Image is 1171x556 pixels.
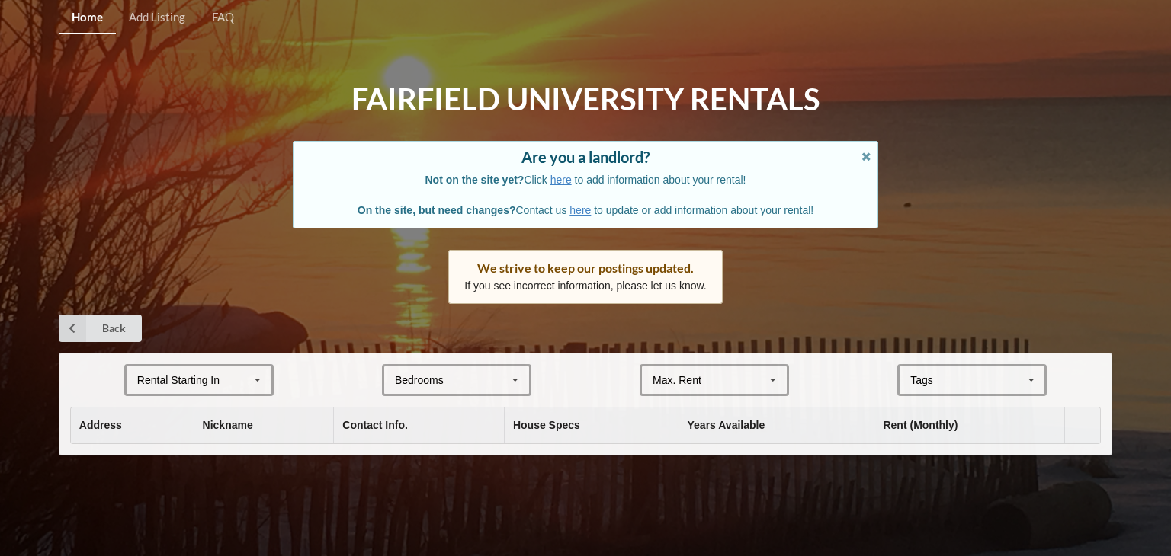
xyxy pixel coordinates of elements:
th: Contact Info. [333,407,504,443]
th: Rent (Monthly) [874,407,1064,443]
th: Address [71,407,194,443]
div: We strive to keep our postings updated. [464,260,707,276]
a: FAQ [198,2,246,34]
span: Contact us to update or add information about your rental! [358,204,813,216]
th: Nickname [194,407,334,443]
div: Are you a landlord? [309,149,862,165]
p: If you see incorrect information, please let us know. [464,278,707,293]
a: Home [59,2,116,34]
h1: Fairfield University Rentals [351,80,820,119]
a: here [569,204,591,216]
b: Not on the site yet? [425,174,525,186]
a: Add Listing [116,2,198,34]
a: here [550,174,572,186]
div: Max. Rent [653,375,701,385]
div: Bedrooms [395,375,444,385]
th: Years Available [679,407,874,443]
span: Click to add information about your rental! [425,174,746,186]
div: Tags [906,372,955,389]
b: On the site, but need changes? [358,204,516,216]
a: Back [59,315,142,342]
th: House Specs [504,407,679,443]
div: Rental Starting In [137,375,220,385]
